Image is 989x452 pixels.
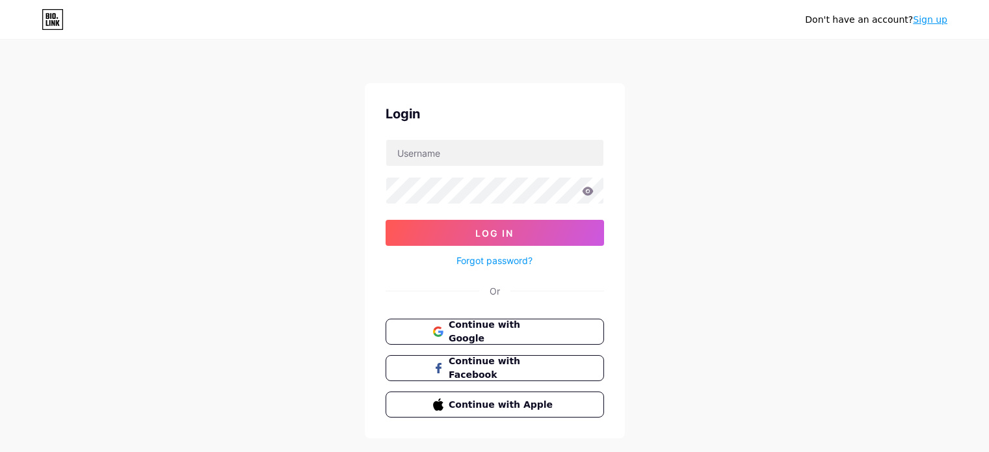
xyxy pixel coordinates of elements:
[386,104,604,124] div: Login
[386,355,604,381] button: Continue with Facebook
[386,392,604,418] button: Continue with Apple
[386,319,604,345] button: Continue with Google
[490,284,500,298] div: Or
[805,13,947,27] div: Don't have an account?
[449,398,556,412] span: Continue with Apple
[456,254,533,267] a: Forgot password?
[913,14,947,25] a: Sign up
[386,220,604,246] button: Log In
[449,318,556,345] span: Continue with Google
[386,140,603,166] input: Username
[449,354,556,382] span: Continue with Facebook
[475,228,514,239] span: Log In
